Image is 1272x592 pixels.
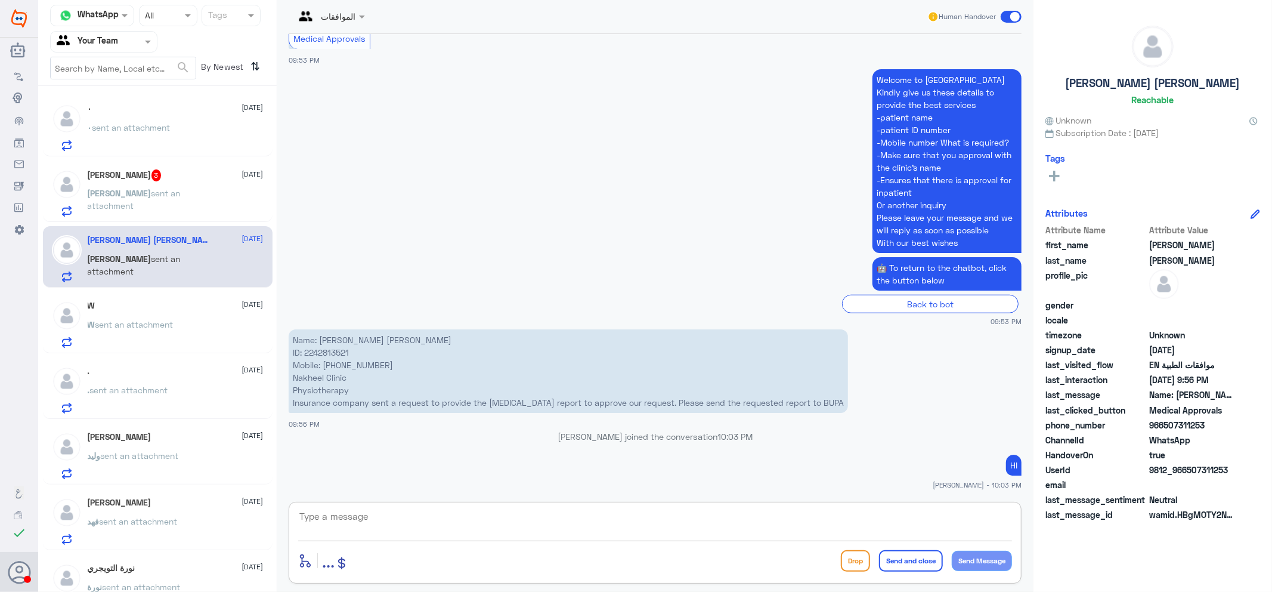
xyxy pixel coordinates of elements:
[100,516,178,526] span: sent an attachment
[1149,434,1236,446] span: 2
[88,169,162,181] h5: Sara
[1045,404,1147,417] span: last_clicked_button
[57,33,75,51] img: yourTeam.svg
[294,33,366,44] span: Medical Approvals
[88,235,211,245] h5: Irfan Rafique Gujjar
[1045,314,1147,326] span: locale
[1006,455,1022,476] p: 21/9/2025, 10:03 PM
[1045,464,1147,476] span: UserId
[101,451,179,461] span: sent an attachment
[1045,114,1092,127] span: Unknown
[289,329,848,413] p: 21/9/2025, 9:56 PM
[88,122,92,132] span: ٠
[1045,344,1147,356] span: signup_date
[52,301,82,331] img: defaultAdmin.png
[242,496,264,507] span: [DATE]
[1045,299,1147,312] span: gender
[88,451,101,461] span: وليد
[1045,494,1147,506] span: last_message_sentiment
[717,431,753,442] span: 10:03 PM
[1149,464,1236,476] span: 9812_966507311253
[88,385,90,395] span: .
[322,547,335,574] button: ...
[1132,94,1174,105] h6: Reachable
[1045,153,1065,164] h6: Tags
[88,582,103,592] span: نورة
[1149,508,1236,521] span: wamid.HBgMOTY2NTA3MzExMjUzFQIAEhgUM0E3NDQ3RkNGRUI2MTk4NjA3Q0YA
[879,550,943,572] button: Send and close
[1045,329,1147,341] span: timezone
[933,480,1022,490] span: [PERSON_NAME] - 10:03 PM
[1149,404,1236,417] span: Medical Approvals
[1045,374,1147,386] span: last_interaction
[196,57,246,81] span: By Newest
[176,60,190,75] span: search
[1045,449,1147,461] span: HandoverOn
[1149,359,1236,371] span: موافقات الطبية EN
[1045,508,1147,521] span: last_message_id
[1149,494,1236,506] span: 0
[1149,254,1236,267] span: Rafique Gujjar
[1149,374,1236,386] span: 2025-09-21T18:56:59.64Z
[939,11,996,22] span: Human Handover
[1045,388,1147,401] span: last_message
[88,188,151,198] span: [PERSON_NAME]
[8,561,30,584] button: Avatar
[322,550,335,571] span: ...
[842,295,1019,313] div: Back to bot
[88,366,90,377] h5: .
[242,365,264,375] span: [DATE]
[289,430,1022,443] p: [PERSON_NAME] joined the conversation
[1045,127,1260,139] span: Subscription Date : [DATE]
[991,316,1022,326] span: 09:53 PM
[1149,314,1236,326] span: null
[51,57,196,79] input: Search by Name, Local etc…
[242,299,264,310] span: [DATE]
[88,432,151,442] h5: وليد الصقيه
[1066,76,1240,90] h5: [PERSON_NAME] [PERSON_NAME]
[1132,26,1173,67] img: defaultAdmin.png
[88,104,92,114] h5: ٠
[1149,269,1179,299] img: defaultAdmin.png
[151,169,162,181] span: 3
[1045,479,1147,491] span: email
[872,257,1022,291] p: 21/9/2025, 9:53 PM
[57,7,75,24] img: whatsapp.png
[52,432,82,462] img: defaultAdmin.png
[242,102,264,113] span: [DATE]
[88,301,95,311] h5: W
[103,582,181,592] span: sent an attachment
[52,498,82,528] img: defaultAdmin.png
[1149,388,1236,401] span: Name: Rubina Bashir Irfan Rafique ID: 2242813521 Mobile: 0507311253 Nakheel Clinic Physiotherapy ...
[176,58,190,78] button: search
[1045,269,1147,297] span: profile_pic
[289,56,320,64] span: 09:53 PM
[841,550,870,572] button: Drop
[1045,239,1147,251] span: first_name
[242,430,264,441] span: [DATE]
[242,233,264,244] span: [DATE]
[12,526,26,540] i: check
[92,122,171,132] span: sent an attachment
[242,169,264,180] span: [DATE]
[1045,224,1147,236] span: Attribute Name
[52,235,82,265] img: defaultAdmin.png
[1149,449,1236,461] span: true
[52,169,82,199] img: defaultAdmin.png
[1149,299,1236,312] span: null
[1149,479,1236,491] span: null
[52,104,82,134] img: defaultAdmin.png
[95,319,174,329] span: sent an attachment
[88,254,151,264] span: [PERSON_NAME]
[872,69,1022,253] p: 21/9/2025, 9:53 PM
[206,8,227,24] div: Tags
[88,498,151,508] h5: فهد الدوسري
[1149,239,1236,251] span: Irfan
[1045,208,1088,218] h6: Attributes
[1149,419,1236,431] span: 966507311253
[88,516,100,526] span: فهد
[1045,434,1147,446] span: ChannelId
[1045,419,1147,431] span: phone_number
[1045,254,1147,267] span: last_name
[1045,359,1147,371] span: last_visited_flow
